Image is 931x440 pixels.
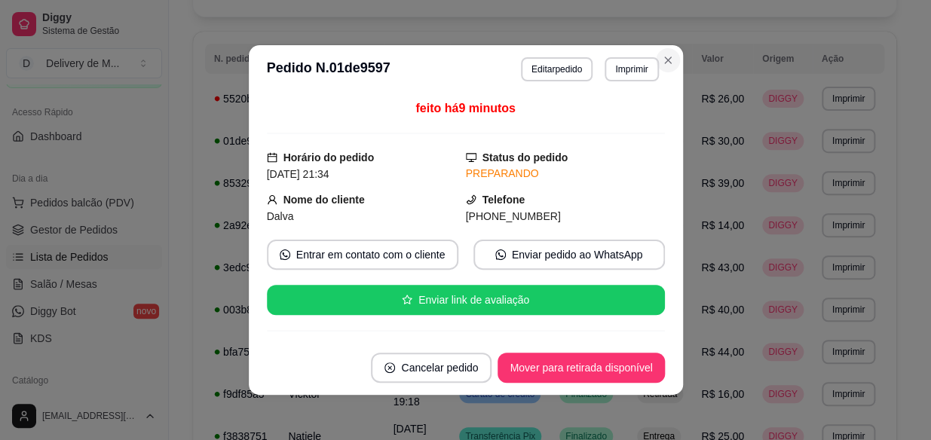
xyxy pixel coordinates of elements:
div: PREPARANDO [466,166,665,182]
button: starEnviar link de avaliação [267,285,665,315]
button: close-circleCancelar pedido [371,353,492,383]
span: Dalva [267,210,294,222]
span: whats-app [280,249,290,260]
span: [PHONE_NUMBER] [466,210,561,222]
span: feito há 9 minutos [415,102,515,115]
button: whats-appEnviar pedido ao WhatsApp [473,240,665,270]
button: Imprimir [605,57,658,81]
span: whats-app [495,249,506,260]
button: whats-appEntrar em contato com o cliente [267,240,458,270]
span: phone [466,194,476,205]
span: close-circle [384,362,395,373]
button: Mover para retirada disponível [498,353,664,383]
span: calendar [267,152,277,163]
span: user [267,194,277,205]
span: desktop [466,152,476,163]
span: [DATE] 21:34 [267,168,329,180]
h3: Pedido N. 01de9597 [267,57,390,81]
span: star [402,295,412,305]
button: Editarpedido [521,57,593,81]
strong: Telefone [482,194,525,206]
strong: Nome do cliente [283,194,365,206]
strong: Horário do pedido [283,151,375,163]
button: Close [656,48,680,72]
strong: Status do pedido [482,151,568,163]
